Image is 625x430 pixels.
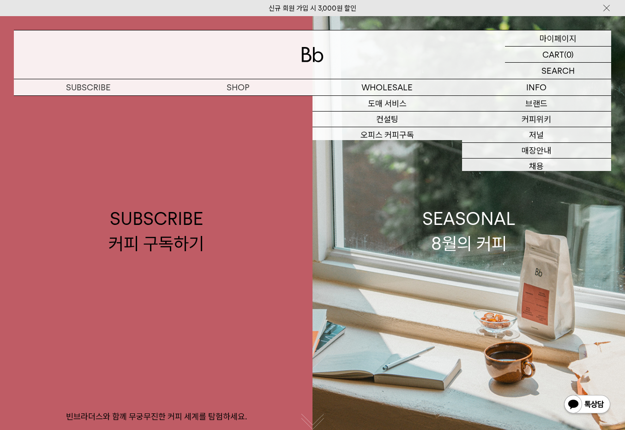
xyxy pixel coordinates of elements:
[312,127,462,143] a: 오피스 커피구독
[505,30,611,47] a: 마이페이지
[312,96,462,112] a: 도매 서비스
[462,127,612,143] a: 저널
[108,206,204,255] div: SUBSCRIBE 커피 구독하기
[14,79,163,95] a: SUBSCRIBE
[564,47,574,62] p: (0)
[269,4,356,12] a: 신규 회원 가입 시 3,000원 할인
[563,394,611,416] img: 카카오톡 채널 1:1 채팅 버튼
[542,47,564,62] p: CART
[422,206,516,255] div: SEASONAL 8월의 커피
[540,30,577,46] p: 마이페이지
[312,112,462,127] a: 컨설팅
[505,47,611,63] a: CART (0)
[312,79,462,95] p: WHOLESALE
[163,79,313,95] a: SHOP
[301,47,324,62] img: 로고
[462,159,612,174] a: 채용
[462,79,612,95] p: INFO
[462,112,612,127] a: 커피위키
[462,143,612,159] a: 매장안내
[541,63,575,79] p: SEARCH
[462,96,612,112] a: 브랜드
